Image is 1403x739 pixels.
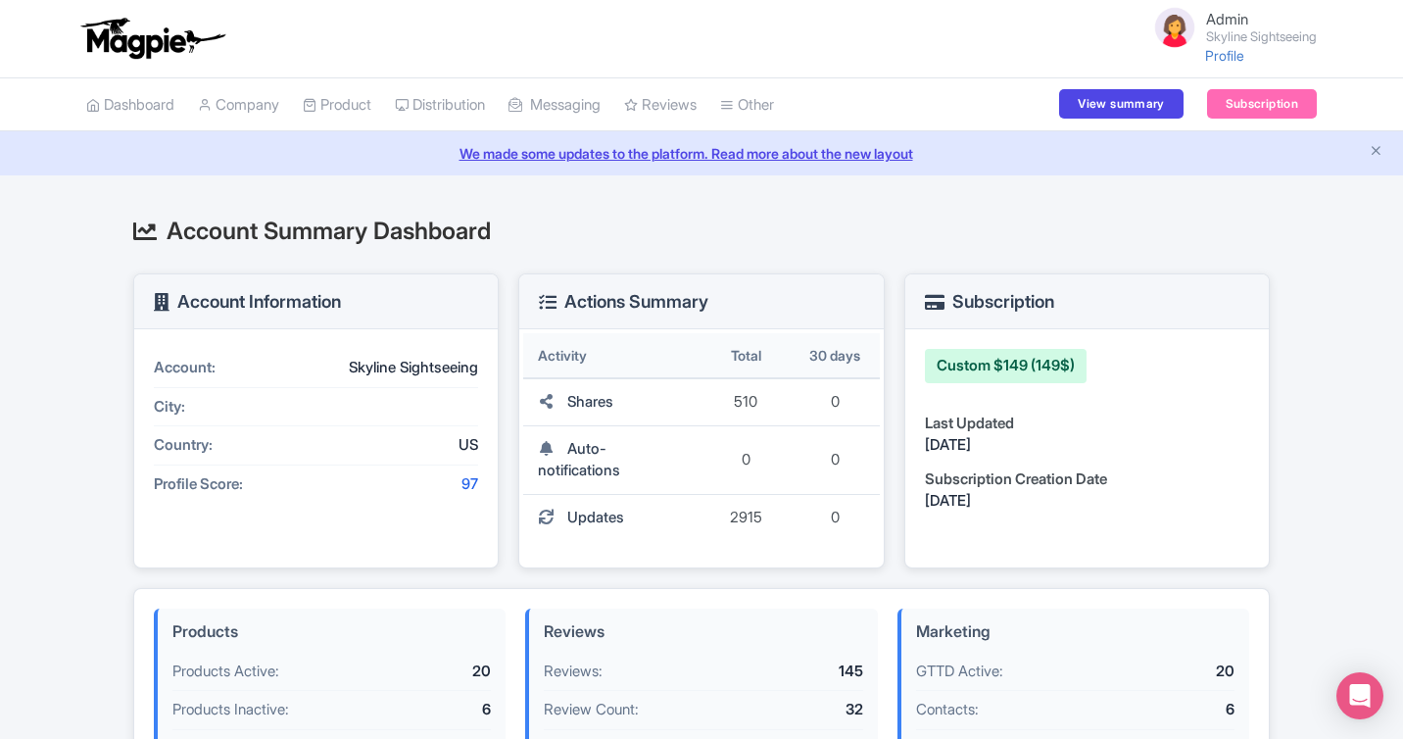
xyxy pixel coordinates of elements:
a: View summary [1059,89,1183,119]
div: Last Updated [925,413,1249,435]
h4: Reviews [544,623,862,641]
a: Profile [1205,47,1244,64]
h4: Products [172,623,491,641]
a: Messaging [508,78,601,132]
div: Skyline Sightseeing [301,357,478,379]
a: Company [198,78,279,132]
span: Shares [567,392,613,411]
div: 32 [751,699,863,721]
div: 145 [751,661,863,683]
span: 0 [831,508,840,526]
h3: Subscription [925,292,1054,312]
td: 510 [701,379,791,426]
a: Admin Skyline Sightseeing [1139,4,1317,51]
h2: Account Summary Dashboard [133,219,1270,244]
div: Contacts: [916,699,1123,721]
div: 6 [1123,699,1234,721]
a: Subscription [1207,89,1317,119]
a: Product [303,78,371,132]
small: Skyline Sightseeing [1206,30,1317,43]
a: Dashboard [86,78,174,132]
div: Custom $149 (149$) [925,349,1087,383]
td: 0 [701,426,791,495]
a: We made some updates to the platform. Read more about the new layout [12,143,1391,164]
div: Profile Score: [154,473,301,496]
h4: Marketing [916,623,1234,641]
div: [DATE] [925,490,1249,513]
button: Close announcement [1369,141,1383,164]
a: Other [720,78,774,132]
div: 20 [379,661,491,683]
a: Reviews [624,78,697,132]
img: logo-ab69f6fb50320c5b225c76a69d11143b.png [76,17,228,60]
a: Distribution [395,78,485,132]
span: 0 [831,392,840,411]
h3: Account Information [154,292,341,312]
div: US [301,434,478,457]
img: avatar_key_member-9c1dde93af8b07d7383eb8b5fb890c87.png [1151,4,1198,51]
th: 30 days [791,333,880,379]
span: Admin [1206,10,1248,28]
div: City: [154,396,301,419]
div: Account: [154,357,301,379]
span: Updates [567,508,624,526]
div: Reviews: [544,661,750,683]
div: Open Intercom Messenger [1336,672,1383,719]
div: 6 [379,699,491,721]
span: Auto-notifications [538,439,620,480]
th: Activity [523,333,701,379]
div: Products Active: [172,661,379,683]
div: Subscription Creation Date [925,468,1249,491]
div: Products Inactive: [172,699,379,721]
span: 0 [831,450,840,468]
div: [DATE] [925,434,1249,457]
th: Total [701,333,791,379]
div: GTTD Active: [916,661,1123,683]
div: 97 [301,473,478,496]
div: 20 [1123,661,1234,683]
div: Country: [154,434,301,457]
div: Review Count: [544,699,750,721]
h3: Actions Summary [539,292,708,312]
td: 2915 [701,495,791,541]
